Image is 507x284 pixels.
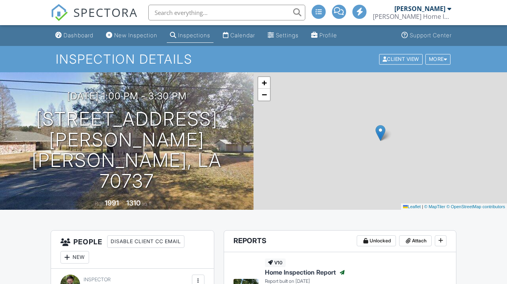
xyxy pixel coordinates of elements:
div: New Inspection [114,32,157,38]
a: Zoom out [258,89,270,101]
div: Inspections [178,32,210,38]
span: − [262,90,267,99]
a: New Inspection [103,28,160,43]
a: Settings [264,28,302,43]
div: Calendar [230,32,255,38]
a: © MapTiler [424,204,445,209]
div: Client View [379,54,423,64]
a: Client View [378,56,425,62]
img: Marker [376,125,385,141]
a: Inspections [167,28,213,43]
span: Built [95,201,104,207]
span: SPECTORA [73,4,138,20]
input: Search everything... [148,5,305,20]
a: Leaflet [403,204,421,209]
h3: People [51,231,214,269]
a: Company Profile [308,28,340,43]
a: © OpenStreetMap contributors [447,204,505,209]
img: The Best Home Inspection Software - Spectora [51,4,68,21]
h1: Inspection Details [56,52,451,66]
span: | [422,204,423,209]
div: [PERSON_NAME] [394,5,445,13]
div: Dashboard [64,32,93,38]
div: Settings [276,32,299,38]
a: Calendar [220,28,258,43]
div: 1310 [126,199,140,207]
div: Support Center [410,32,452,38]
span: sq. ft. [142,201,153,207]
div: 1991 [105,199,119,207]
span: Inspector [84,277,111,282]
span: + [262,78,267,88]
div: Profile [319,32,337,38]
div: Whit Green Home Inspections LLC [373,13,451,20]
a: SPECTORA [51,11,138,27]
a: Support Center [398,28,455,43]
a: Dashboard [52,28,97,43]
h3: [DATE] 1:00 pm - 3:30 pm [67,91,187,101]
div: Disable Client CC Email [107,235,184,248]
div: New [60,251,89,264]
a: Zoom in [258,77,270,89]
h1: [STREET_ADDRESS][PERSON_NAME] [PERSON_NAME], LA 70737 [13,109,241,192]
div: More [425,54,451,64]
